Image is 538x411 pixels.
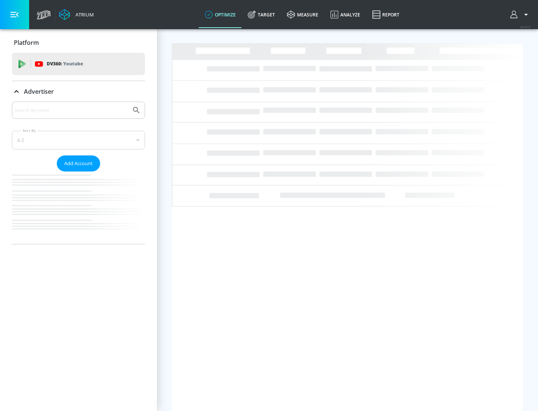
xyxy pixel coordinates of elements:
[72,11,94,18] div: Atrium
[21,128,37,133] label: Sort By
[366,1,405,28] a: Report
[520,25,531,29] span: v 4.32.0
[12,171,145,244] nav: list of Advertiser
[242,1,281,28] a: Target
[12,53,145,75] div: DV360: Youtube
[12,102,145,244] div: Advertiser
[12,131,145,149] div: A-Z
[324,1,366,28] a: Analyze
[47,60,83,68] p: DV360:
[12,32,145,53] div: Platform
[15,105,128,115] input: Search by name
[199,1,242,28] a: optimize
[281,1,324,28] a: measure
[14,38,39,47] p: Platform
[24,87,54,96] p: Advertiser
[63,60,83,68] p: Youtube
[59,9,94,20] a: Atrium
[12,81,145,102] div: Advertiser
[64,159,93,168] span: Add Account
[57,155,100,171] button: Add Account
